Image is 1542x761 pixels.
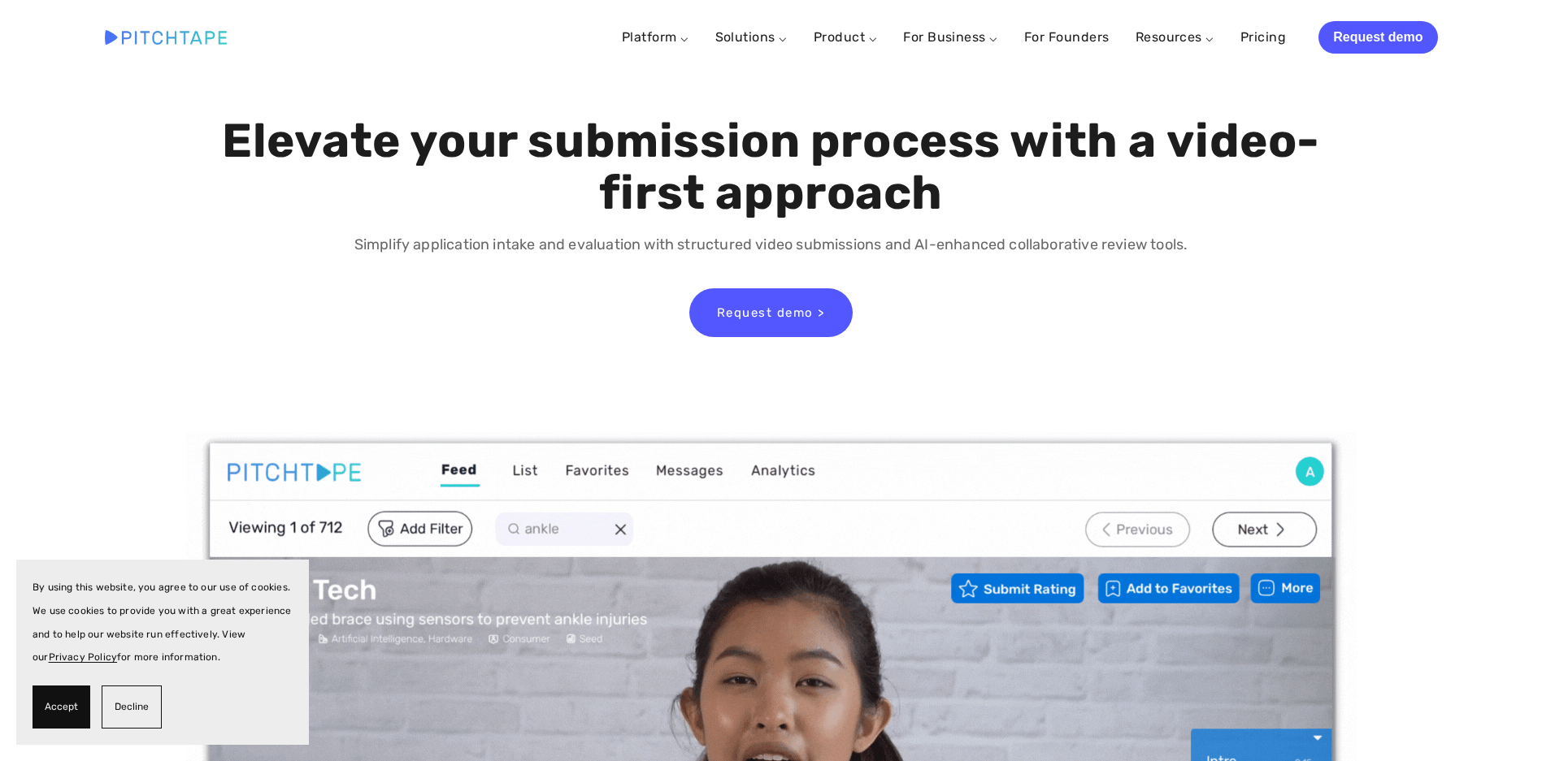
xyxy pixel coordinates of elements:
a: Request demo > [689,288,853,337]
span: Decline [115,695,149,719]
iframe: Chat Widget [1461,683,1542,761]
a: Platform ⌵ [622,29,689,45]
img: Pitchtape | Video Submission Management Software [105,30,227,44]
a: Pricing [1240,23,1286,52]
a: Request demo [1318,21,1437,54]
span: Accept [45,695,78,719]
a: Privacy Policy [49,651,118,663]
a: For Founders [1024,23,1110,52]
p: By using this website, you agree to our use of cookies. We use cookies to provide you with a grea... [33,576,293,669]
a: Solutions ⌵ [715,29,788,45]
a: Resources ⌵ [1136,29,1214,45]
p: Simplify application intake and evaluation with structured video submissions and AI-enhanced coll... [218,233,1324,257]
button: Accept [33,685,90,729]
button: Decline [102,685,162,729]
section: Cookie banner [16,560,309,745]
a: For Business ⌵ [903,29,998,45]
a: Product ⌵ [814,29,877,45]
h1: Elevate your submission process with a video-first approach [218,115,1324,219]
